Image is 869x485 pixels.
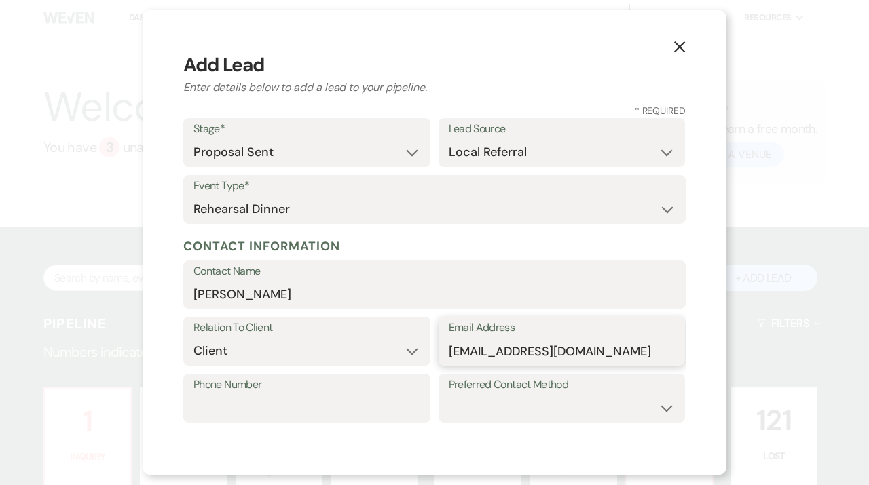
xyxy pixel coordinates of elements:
[449,119,676,139] label: Lead Source
[183,79,686,96] h2: Enter details below to add a lead to your pipeline.
[193,281,676,307] input: First and Last Name
[193,375,420,395] label: Phone Number
[193,262,676,282] label: Contact Name
[193,119,420,139] label: Stage*
[193,176,676,196] label: Event Type*
[183,104,686,118] h3: * Required
[183,236,686,256] h5: Contact Information
[193,318,420,338] label: Relation To Client
[449,318,676,338] label: Email Address
[449,375,676,395] label: Preferred Contact Method
[183,51,686,79] h3: Add Lead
